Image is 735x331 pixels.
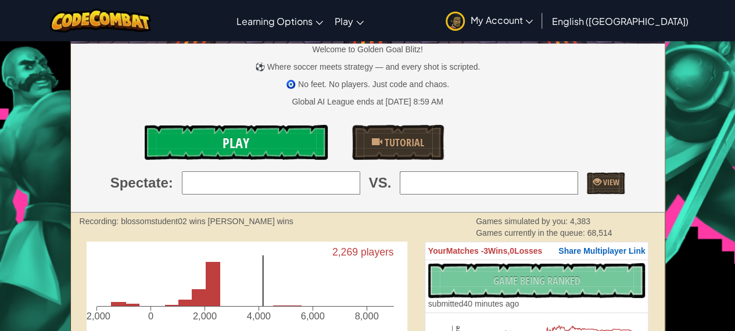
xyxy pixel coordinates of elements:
[570,217,590,226] span: 4,383
[369,173,392,193] span: VS.
[488,246,510,256] span: Wins,
[236,15,313,27] span: Learning Options
[246,311,270,321] text: 4,000
[352,125,444,160] a: Tutorial
[168,173,173,193] span: :
[192,311,216,321] text: 2,000
[80,217,293,226] strong: Recording: blossomstudent02 wins [PERSON_NAME] wins
[71,78,665,90] p: 🧿 No feet. No players. Just code and chaos.
[231,5,329,37] a: Learning Options
[329,5,370,37] a: Play
[332,246,393,258] text: 2,269 players
[440,2,539,39] a: My Account
[292,96,443,107] div: Global AI League ends at [DATE] 8:59 AM
[335,15,353,27] span: Play
[50,9,152,33] img: CodeCombat logo
[514,246,542,256] span: Losses
[425,242,648,260] th: 3 0
[428,298,519,310] div: 40 minutes ago
[446,246,484,256] span: Matches -
[300,311,324,321] text: 6,000
[382,135,424,150] span: Tutorial
[83,311,110,321] text: -2,000
[428,299,464,308] span: submitted
[546,5,694,37] a: English ([GEOGRAPHIC_DATA])
[354,311,378,321] text: 8,000
[446,12,465,31] img: avatar
[551,15,688,27] span: English ([GEOGRAPHIC_DATA])
[601,177,619,188] span: View
[428,246,446,256] span: Your
[71,44,665,55] p: Welcome to Golden Goal Blitz!
[476,217,570,226] span: Games simulated by you:
[110,173,168,193] span: Spectate
[587,228,612,238] span: 68,514
[223,134,249,152] span: Play
[476,228,587,238] span: Games currently in the queue:
[558,246,645,256] span: Share Multiplayer Link
[471,14,533,26] span: My Account
[148,311,153,321] text: 0
[71,61,665,73] p: ⚽ Where soccer meets strategy — and every shot is scripted.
